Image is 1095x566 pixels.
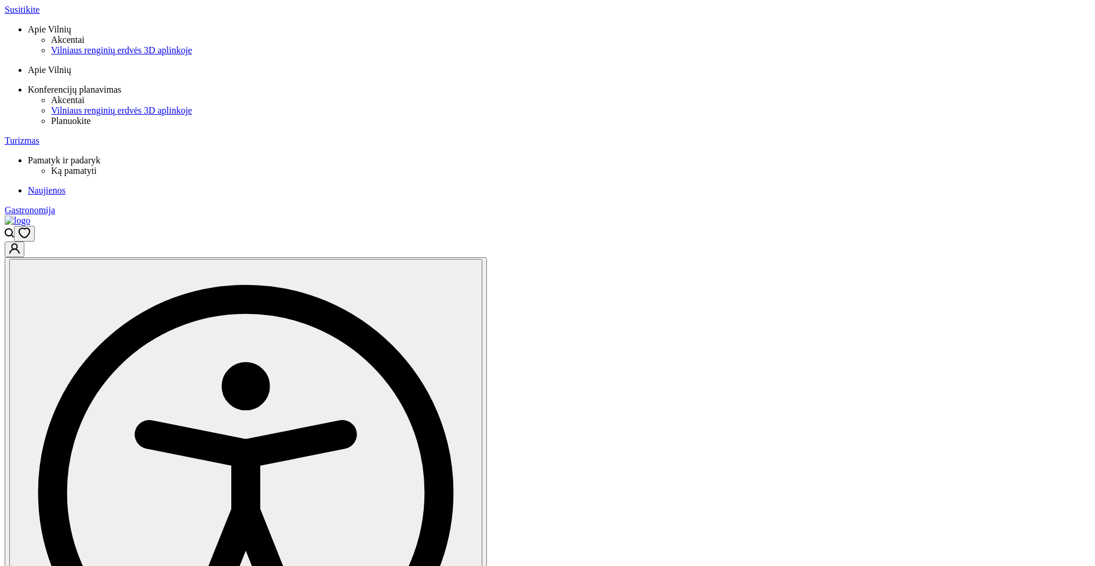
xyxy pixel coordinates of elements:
button: Open wishlist [14,226,35,242]
span: Pamatyk ir padaryk [28,155,100,165]
a: Vilniaus renginių erdvės 3D aplinkoje [51,105,1090,116]
a: Open wishlist [14,230,35,240]
span: Akcentai [51,95,85,105]
a: Go to customer profile [5,246,24,255]
a: Naujienos [28,185,1090,196]
a: Turizmas [5,136,1090,146]
span: Turizmas [5,136,39,145]
span: Ką pamatyti [51,166,97,176]
button: Go to customer profile [5,242,24,257]
span: Konferencijų planavimas [28,85,121,94]
span: Vilniaus renginių erdvės 3D aplinkoje [51,105,192,115]
a: Susitikite [5,5,1090,15]
a: Gastronomija [5,205,1090,216]
a: Vilniaus renginių erdvės 3D aplinkoje [51,45,1090,56]
img: logo [5,216,30,226]
span: Naujienos [28,185,66,195]
span: Planuokite [51,116,90,126]
a: Open search modal [5,230,14,240]
span: Gastronomija [5,205,55,215]
span: Apie Vilnių [28,65,71,75]
nav: Primary navigation [5,5,1090,216]
span: Susitikite [5,5,39,14]
span: Apie Vilnių [28,24,71,34]
span: Akcentai [51,35,85,45]
span: Vilniaus renginių erdvės 3D aplinkoje [51,45,192,55]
